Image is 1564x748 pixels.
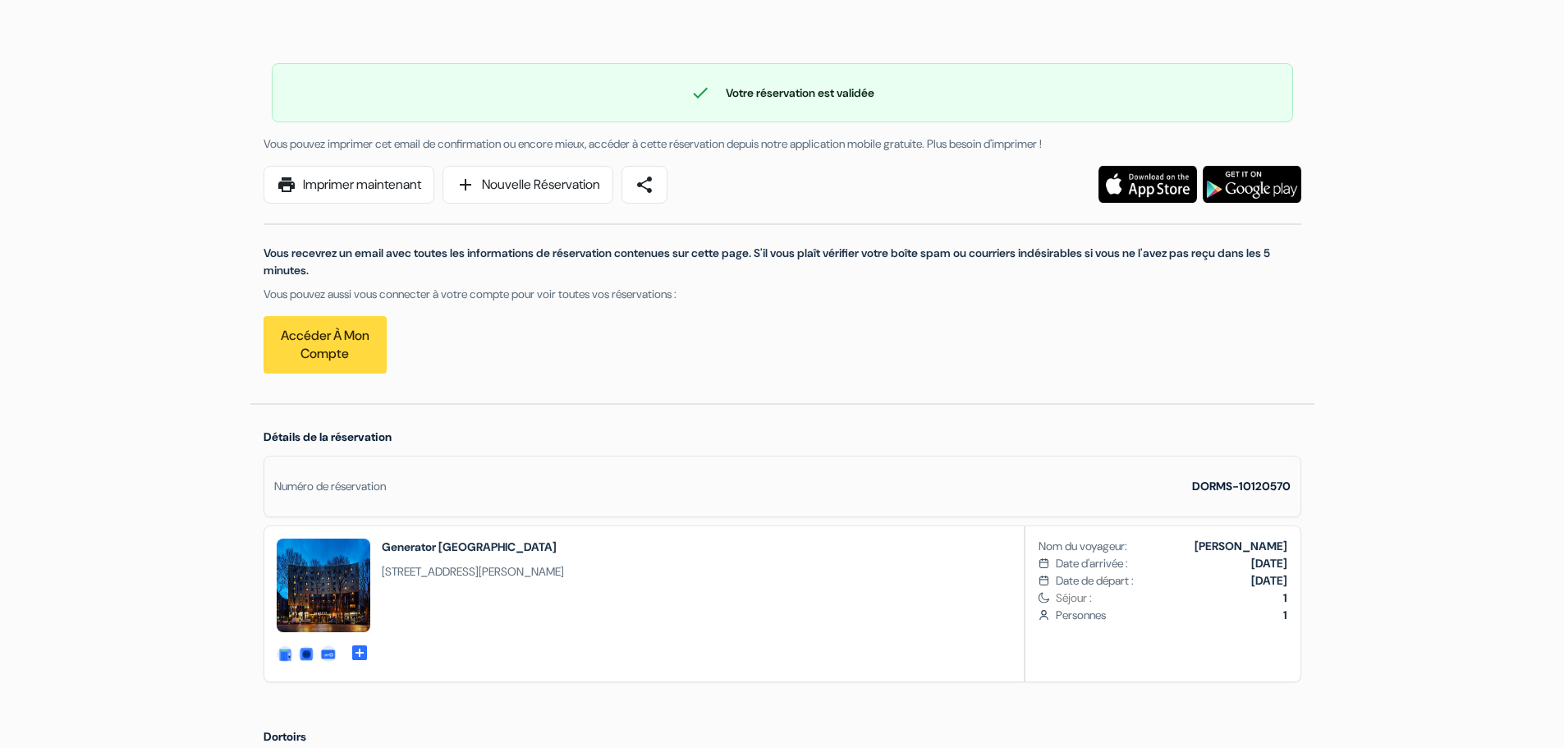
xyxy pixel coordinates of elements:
[350,642,369,659] a: add_box
[264,136,1042,151] span: Vous pouvez imprimer cet email de confirmation ou encore mieux, accéder à cette réservation depui...
[273,83,1292,103] div: Votre réservation est validée
[264,245,1301,279] p: Vous recevrez un email avec toutes les informations de réservation contenues sur cette page. S'il...
[350,643,369,659] span: add_box
[264,316,387,374] a: Accéder à mon compte
[382,563,564,581] span: [STREET_ADDRESS][PERSON_NAME]
[1283,590,1287,605] b: 1
[1056,590,1287,607] span: Séjour :
[621,166,667,204] a: share
[1098,166,1197,203] img: Téléchargez l'application gratuite
[1056,555,1128,572] span: Date d'arrivée :
[635,175,654,195] span: share
[1251,573,1287,588] b: [DATE]
[443,166,613,204] a: addNouvelle Réservation
[1283,608,1287,622] b: 1
[1192,479,1291,493] strong: DORMS-10120570
[456,175,475,195] span: add
[1039,538,1127,555] span: Nom du voyageur:
[277,175,296,195] span: print
[277,539,370,632] img: Image_8123314749083582414.jpg
[264,286,1301,303] p: Vous pouvez aussi vous connecter à votre compte pour voir toutes vos réservations :
[274,478,386,495] div: Numéro de réservation
[1203,166,1301,203] img: Téléchargez l'application gratuite
[1056,607,1287,624] span: Personnes
[264,166,434,204] a: printImprimer maintenant
[1056,572,1134,590] span: Date de départ :
[264,729,306,744] span: Dortoirs
[382,539,564,555] h2: Generator [GEOGRAPHIC_DATA]
[264,429,392,444] span: Détails de la réservation
[1195,539,1287,553] b: [PERSON_NAME]
[1251,556,1287,571] b: [DATE]
[690,83,710,103] span: check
